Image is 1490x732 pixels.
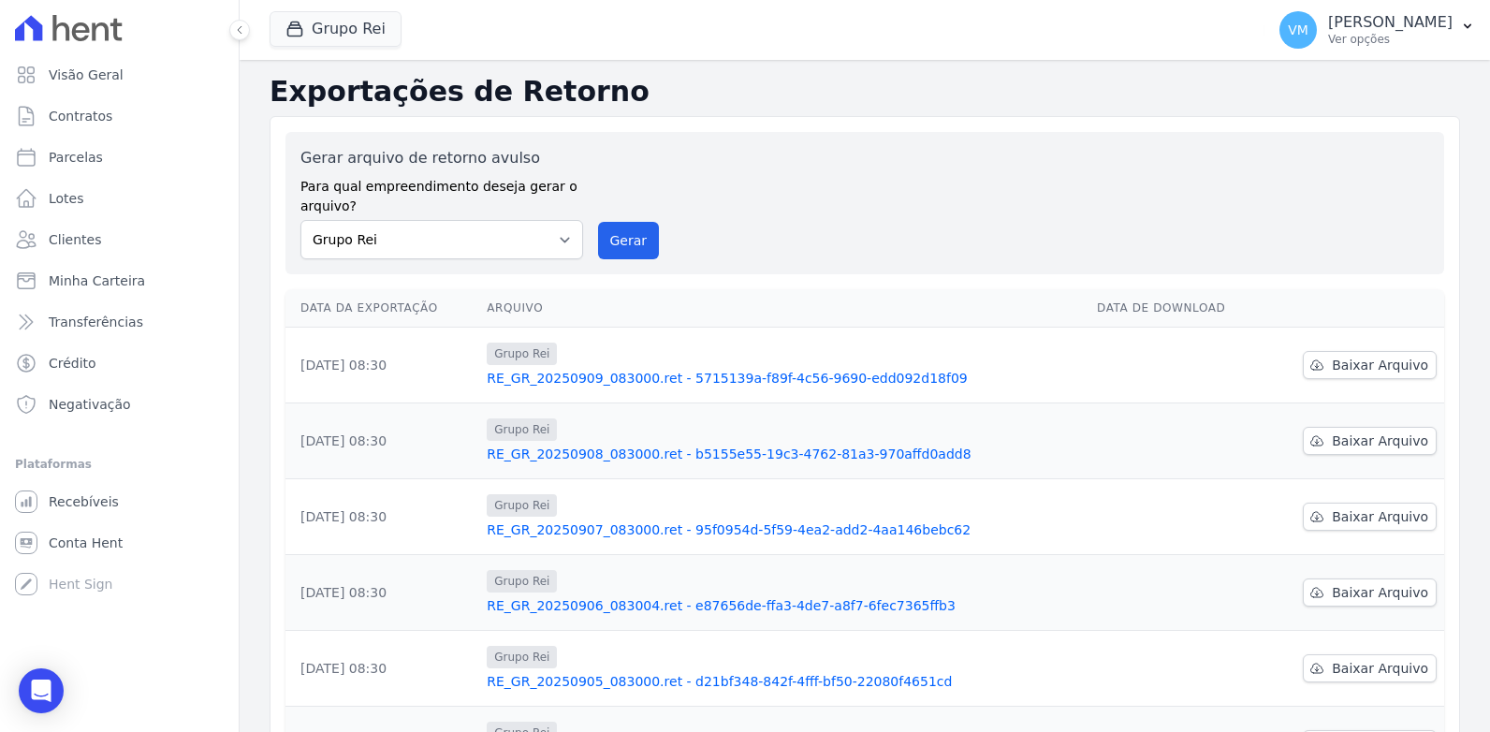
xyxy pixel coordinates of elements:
[285,403,479,479] td: [DATE] 08:30
[49,271,145,290] span: Minha Carteira
[487,646,557,668] span: Grupo Rei
[487,520,1082,539] a: RE_GR_20250907_083000.ret - 95f0954d-5f59-4ea2-add2-4aa146bebc62
[49,313,143,331] span: Transferências
[7,56,231,94] a: Visão Geral
[49,189,84,208] span: Lotes
[487,494,557,517] span: Grupo Rei
[7,139,231,176] a: Parcelas
[285,289,479,328] th: Data da Exportação
[49,395,131,414] span: Negativação
[487,445,1082,463] a: RE_GR_20250908_083000.ret - b5155e55-19c3-4762-81a3-970affd0add8
[7,97,231,135] a: Contratos
[1332,583,1428,602] span: Baixar Arquivo
[49,148,103,167] span: Parcelas
[49,492,119,511] span: Recebíveis
[1332,356,1428,374] span: Baixar Arquivo
[487,418,557,441] span: Grupo Rei
[270,11,402,47] button: Grupo Rei
[598,222,660,259] button: Gerar
[487,672,1082,691] a: RE_GR_20250905_083000.ret - d21bf348-842f-4fff-bf50-22080f4651cd
[487,369,1082,388] a: RE_GR_20250909_083000.ret - 5715139a-f89f-4c56-9690-edd092d18f09
[1264,4,1490,56] button: VM [PERSON_NAME] Ver opções
[49,354,96,373] span: Crédito
[7,386,231,423] a: Negativação
[479,289,1089,328] th: Arquivo
[487,343,557,365] span: Grupo Rei
[1328,13,1453,32] p: [PERSON_NAME]
[1089,289,1264,328] th: Data de Download
[285,555,479,631] td: [DATE] 08:30
[285,631,479,707] td: [DATE] 08:30
[15,453,224,476] div: Plataformas
[1303,427,1437,455] a: Baixar Arquivo
[487,570,557,593] span: Grupo Rei
[487,596,1082,615] a: RE_GR_20250906_083004.ret - e87656de-ffa3-4de7-a8f7-6fec7365ffb3
[1332,507,1428,526] span: Baixar Arquivo
[270,75,1460,109] h2: Exportações de Retorno
[1288,23,1308,37] span: VM
[1328,32,1453,47] p: Ver opções
[1303,654,1437,682] a: Baixar Arquivo
[1303,578,1437,607] a: Baixar Arquivo
[7,221,231,258] a: Clientes
[7,262,231,300] a: Minha Carteira
[1332,659,1428,678] span: Baixar Arquivo
[7,344,231,382] a: Crédito
[49,107,112,125] span: Contratos
[1332,432,1428,450] span: Baixar Arquivo
[1303,503,1437,531] a: Baixar Arquivo
[7,483,231,520] a: Recebíveis
[49,230,101,249] span: Clientes
[285,328,479,403] td: [DATE] 08:30
[49,534,123,552] span: Conta Hent
[1303,351,1437,379] a: Baixar Arquivo
[300,169,583,216] label: Para qual empreendimento deseja gerar o arquivo?
[7,180,231,217] a: Lotes
[7,524,231,562] a: Conta Hent
[49,66,124,84] span: Visão Geral
[300,147,583,169] label: Gerar arquivo de retorno avulso
[7,303,231,341] a: Transferências
[19,668,64,713] div: Open Intercom Messenger
[285,479,479,555] td: [DATE] 08:30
